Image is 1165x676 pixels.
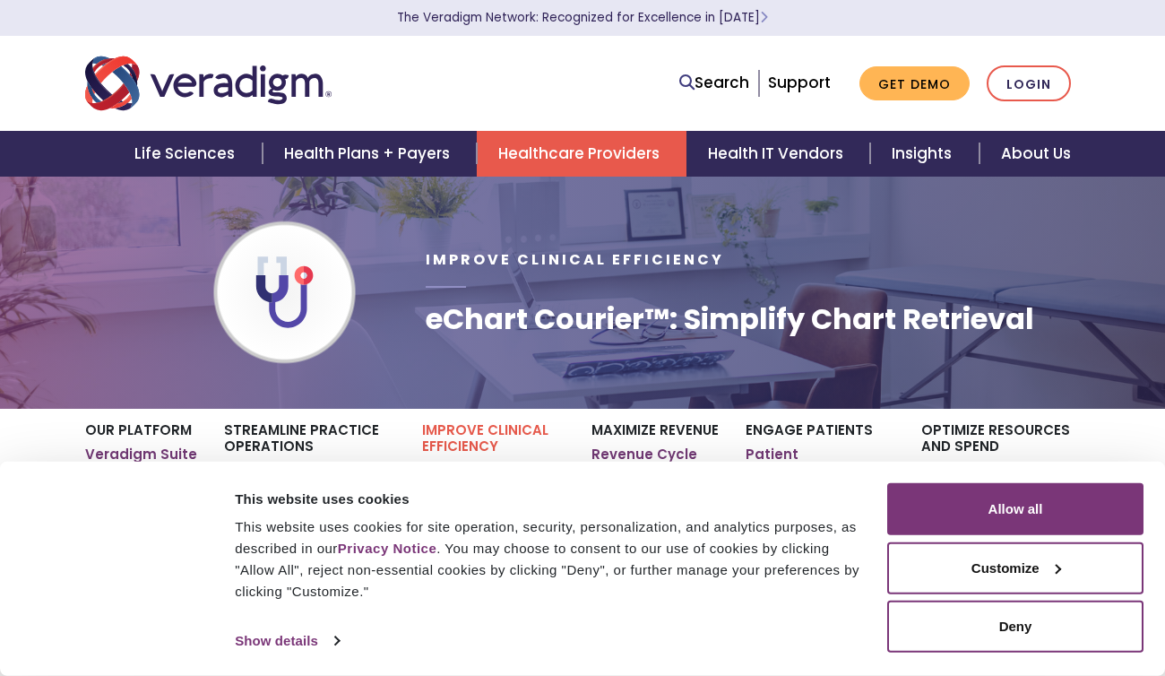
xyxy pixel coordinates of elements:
[235,516,867,602] div: This website uses cookies for site operation, security, personalization, and analytics purposes, ...
[113,131,262,177] a: Life Sciences
[679,71,749,95] a: Search
[760,9,768,26] span: Learn More
[235,488,867,509] div: This website uses cookies
[979,131,1092,177] a: About Us
[591,446,719,481] a: Revenue Cycle Services
[426,249,724,270] span: Improve Clinical Efficiency
[768,72,831,93] a: Support
[686,131,870,177] a: Health IT Vendors
[870,131,979,177] a: Insights
[235,628,339,654] a: Show details
[887,483,1143,535] button: Allow all
[338,541,436,556] a: Privacy Notice
[887,601,1143,653] button: Deny
[397,9,768,26] a: The Veradigm Network: Recognized for Excellence in [DATE]Learn More
[859,66,970,101] a: Get Demo
[426,302,1034,336] h1: eChart Courier™: Simplify Chart Retrieval
[85,446,197,464] a: Veradigm Suite
[887,542,1143,594] button: Customize
[477,131,686,177] a: Healthcare Providers
[85,54,332,113] img: Veradigm logo
[746,446,894,498] a: Patient Engagement Platform
[987,65,1071,102] a: Login
[263,131,477,177] a: Health Plans + Payers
